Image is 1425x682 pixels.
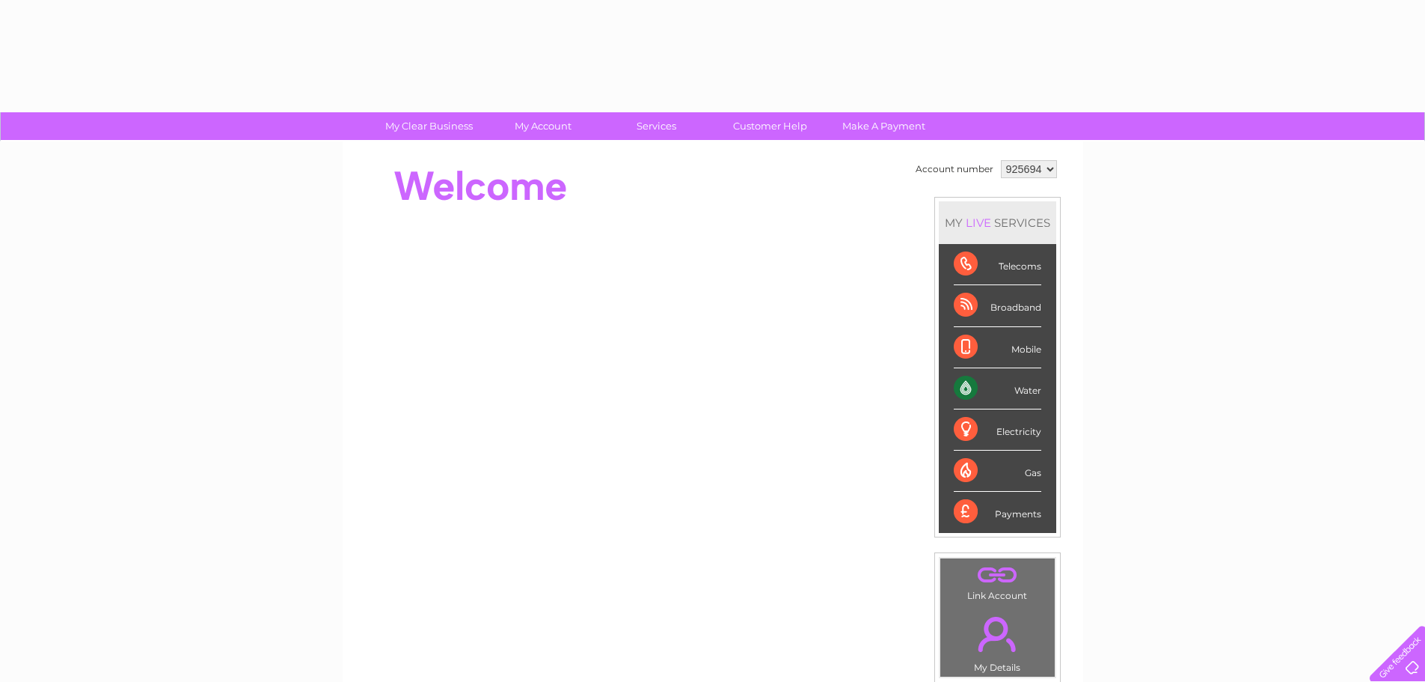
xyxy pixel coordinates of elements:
[954,285,1041,326] div: Broadband
[595,112,718,140] a: Services
[940,558,1055,605] td: Link Account
[954,492,1041,532] div: Payments
[367,112,491,140] a: My Clear Business
[944,608,1051,660] a: .
[708,112,832,140] a: Customer Help
[954,244,1041,285] div: Telecoms
[954,327,1041,368] div: Mobile
[481,112,604,140] a: My Account
[954,451,1041,492] div: Gas
[939,201,1056,244] div: MY SERVICES
[940,604,1055,678] td: My Details
[954,409,1041,451] div: Electricity
[963,216,994,230] div: LIVE
[912,156,997,182] td: Account number
[954,368,1041,409] div: Water
[944,562,1051,588] a: .
[822,112,946,140] a: Make A Payment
